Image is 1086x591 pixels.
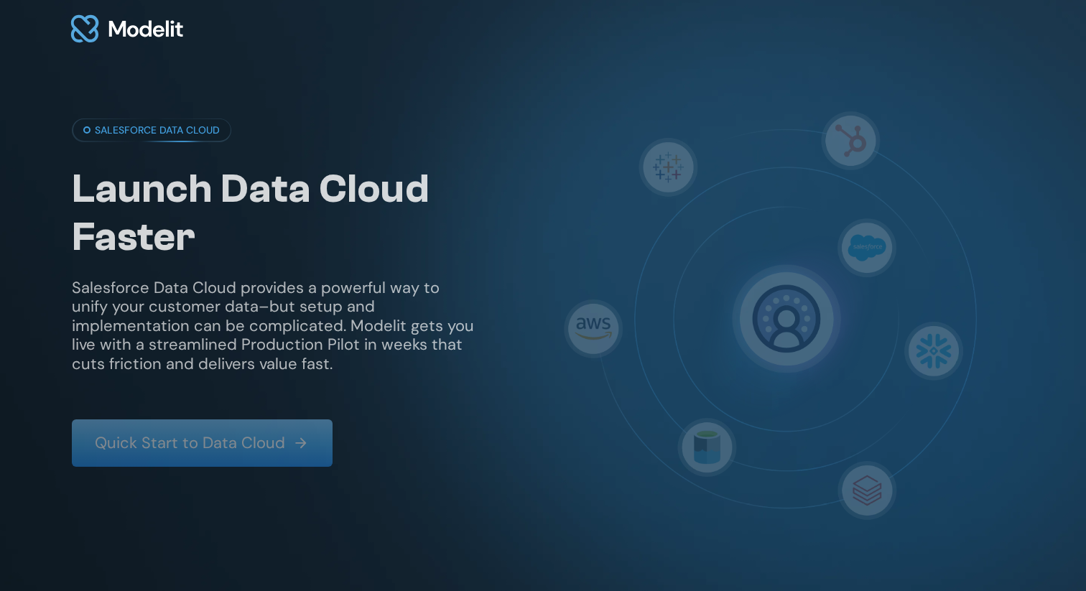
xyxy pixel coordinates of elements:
[68,6,186,51] img: modelit logo
[72,419,333,467] a: Quick Start to Data Cloud
[95,123,220,138] p: SALESFORCE DATA CLOUD
[95,434,285,452] p: Quick Start to Data Cloud
[72,279,474,373] p: Salesforce Data Cloud provides a powerful way to unify your customer data–but setup and implement...
[72,165,474,261] h1: Launch Data Cloud Faster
